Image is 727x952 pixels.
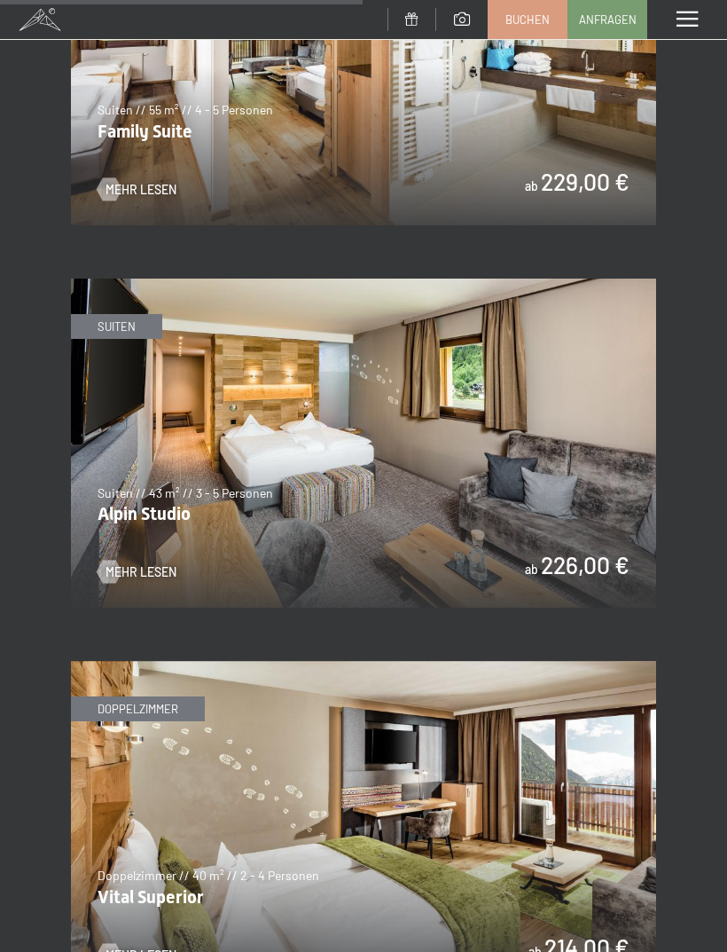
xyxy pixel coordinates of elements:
[505,12,550,28] span: Buchen
[106,563,176,581] span: Mehr Lesen
[98,563,176,581] a: Mehr Lesen
[579,12,637,28] span: Anfragen
[71,279,656,608] img: Alpin Studio
[98,181,176,199] a: Mehr Lesen
[568,1,646,38] a: Anfragen
[106,181,176,199] span: Mehr Lesen
[71,279,656,290] a: Alpin Studio
[71,662,656,673] a: Vital Superior
[489,1,567,38] a: Buchen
